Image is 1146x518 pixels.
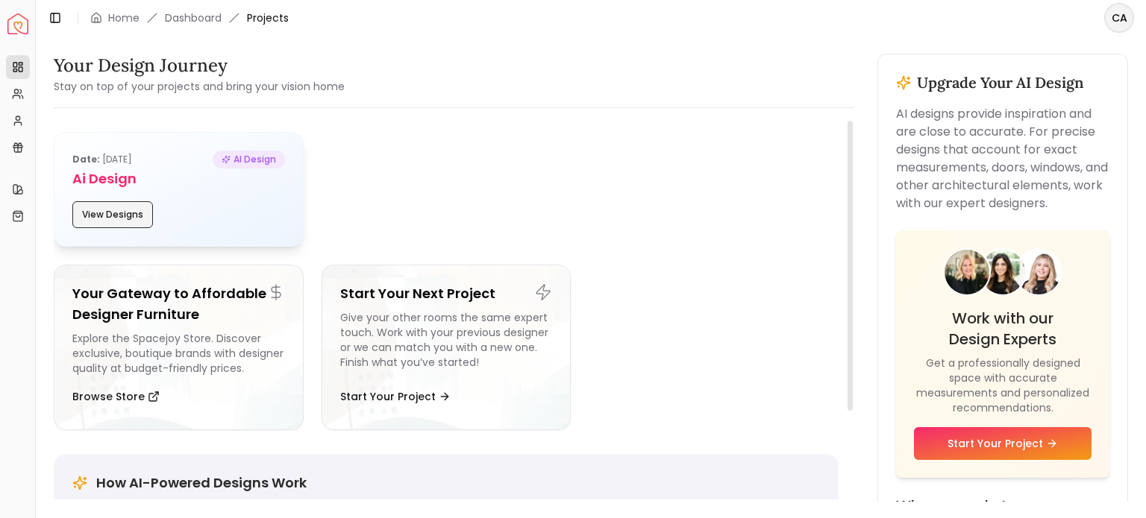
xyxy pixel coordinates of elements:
a: Spacejoy [7,13,28,34]
h5: Ai Design [72,168,285,189]
span: CA [1106,4,1133,31]
p: AI designs provide inspiration and are close to accurate. For precise designs that account for ex... [896,105,1109,212]
a: Dashboard [165,10,222,25]
div: Give your other rooms the same expert touch. Work with your previous designer or we can match you... [340,310,553,376]
h4: Work with our Design Experts [914,308,1092,350]
div: Explore the Spacejoy Store. Discover exclusive, boutique brands with designer quality at budget-f... [72,331,285,376]
p: Get a professionally designed space with accurate measurements and personalized recommendations. [914,356,1092,415]
a: Home [108,10,140,25]
button: CA [1104,3,1134,33]
img: Designer 3 [1016,250,1061,300]
nav: breadcrumb [90,10,289,25]
span: AI Design [213,151,285,168]
img: Designer 1 [945,250,989,317]
a: Start Your Project [914,427,1092,460]
button: View Designs [72,201,153,228]
button: Browse Store [72,382,160,411]
small: Stay on top of your projects and bring your vision home [54,79,345,94]
h3: Upgrade Your AI Design [917,72,1084,93]
p: [DATE] [72,151,132,168]
span: Projects [247,10,289,25]
img: Spacejoy Logo [7,13,28,34]
button: Start Your Project [340,382,451,411]
b: Date: [72,153,100,165]
a: Start Your Next ProjectGive your other rooms the same expert touch. Work with your previous desig... [322,265,572,430]
h5: How AI-Powered Designs Work [96,473,307,493]
a: Your Gateway to Affordable Designer FurnitureExplore the Spacejoy Store. Discover exclusive, bout... [54,265,304,430]
img: Designer 2 [980,250,1025,315]
h3: Your Design Journey [54,54,345,78]
h5: Start Your Next Project [340,283,553,304]
h5: Your Gateway to Affordable Designer Furniture [72,283,285,325]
